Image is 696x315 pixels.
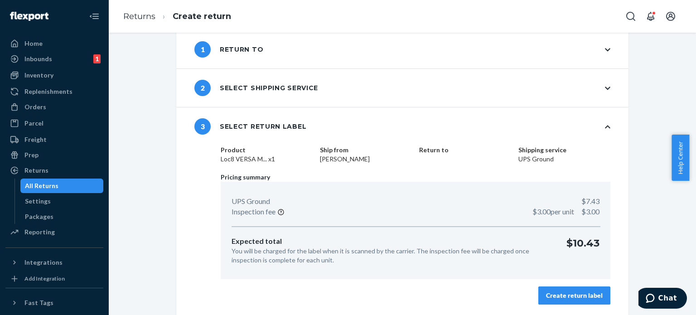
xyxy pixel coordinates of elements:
span: $3.00 per unit [532,207,574,216]
div: Select shipping service [194,80,318,96]
a: Inventory [5,68,103,82]
div: Inventory [24,71,53,80]
p: Pricing summary [221,173,610,182]
div: Add Integration [24,275,65,282]
p: $3.00 [532,207,599,217]
iframe: Opens a widget where you can chat to one of our agents [638,288,687,310]
dt: Product [221,145,313,155]
div: Inbounds [24,54,52,63]
div: Returns [24,166,48,175]
p: UPS Ground [232,196,270,207]
ol: breadcrumbs [116,3,238,30]
a: Returns [5,163,103,178]
div: Home [24,39,43,48]
div: Create return label [546,291,603,300]
dd: UPS Ground [518,155,610,164]
a: Create return [173,11,231,21]
a: Orders [5,100,103,114]
button: Open account menu [662,7,680,25]
div: Orders [24,102,46,111]
div: Prep [24,150,39,160]
div: Settings [25,197,51,206]
a: All Returns [20,179,104,193]
button: Open Search Box [622,7,640,25]
div: Packages [25,212,53,221]
button: Integrations [5,255,103,270]
dt: Return to [419,145,511,155]
a: Add Integration [5,273,103,284]
p: $10.43 [566,236,599,265]
div: Fast Tags [24,298,53,307]
a: Packages [20,209,104,224]
div: Return to [194,41,263,58]
dd: Loc8 VERSA M... x1 [221,155,313,164]
button: Help Center [672,135,689,181]
button: Create return label [538,286,610,305]
div: Integrations [24,258,63,267]
button: Open notifications [642,7,660,25]
dt: Shipping service [518,145,610,155]
p: You will be charged for the label when it is scanned by the carrier. The inspection fee will be c... [232,247,552,265]
span: 3 [194,118,211,135]
p: Inspection fee [232,207,275,217]
div: Replenishments [24,87,72,96]
a: Home [5,36,103,51]
p: Expected total [232,236,552,247]
a: Parcel [5,116,103,131]
a: Settings [20,194,104,208]
dt: Ship from [320,145,412,155]
img: Flexport logo [10,12,48,21]
div: Freight [24,135,47,144]
div: 1 [93,54,101,63]
div: Reporting [24,228,55,237]
div: All Returns [25,181,58,190]
a: Returns [123,11,155,21]
a: Freight [5,132,103,147]
button: Fast Tags [5,296,103,310]
a: Replenishments [5,84,103,99]
p: $7.43 [581,196,599,207]
a: Prep [5,148,103,162]
div: Parcel [24,119,43,128]
a: Reporting [5,225,103,239]
span: 2 [194,80,211,96]
div: Select return label [194,118,306,135]
a: Inbounds1 [5,52,103,66]
span: 1 [194,41,211,58]
dd: [PERSON_NAME] [320,155,412,164]
button: Close Navigation [85,7,103,25]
